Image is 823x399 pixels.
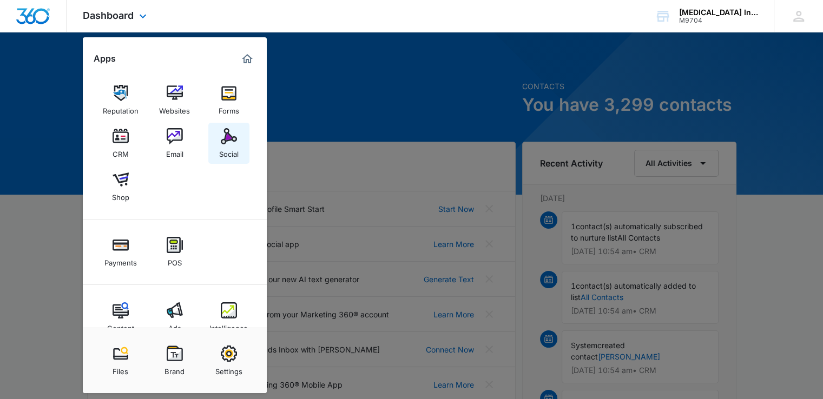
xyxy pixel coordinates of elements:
a: Ads [154,297,195,338]
span: Dashboard [83,10,134,21]
a: Reputation [100,79,141,121]
div: account name [679,8,758,17]
div: Reputation [103,101,139,115]
h2: Apps [94,54,116,64]
a: Brand [154,340,195,381]
a: Settings [208,340,249,381]
div: Shop [112,188,129,202]
a: Files [100,340,141,381]
div: Content [107,318,134,332]
div: Forms [219,101,239,115]
div: account id [679,17,758,24]
a: Social [208,123,249,164]
a: POS [154,231,195,272]
div: Websites [159,101,190,115]
div: Social [219,144,239,158]
a: Forms [208,79,249,121]
div: Email [166,144,183,158]
div: Ads [168,318,181,332]
a: Shop [100,166,141,207]
div: CRM [113,144,129,158]
div: Intelligence [209,318,248,332]
div: Files [113,362,128,376]
div: Settings [215,362,242,376]
div: POS [168,253,182,267]
a: Intelligence [208,297,249,338]
div: Payments [104,253,137,267]
a: Marketing 360® Dashboard [239,50,256,68]
div: Brand [164,362,185,376]
a: Payments [100,231,141,272]
a: CRM [100,123,141,164]
a: Content [100,297,141,338]
a: Websites [154,79,195,121]
a: Email [154,123,195,164]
